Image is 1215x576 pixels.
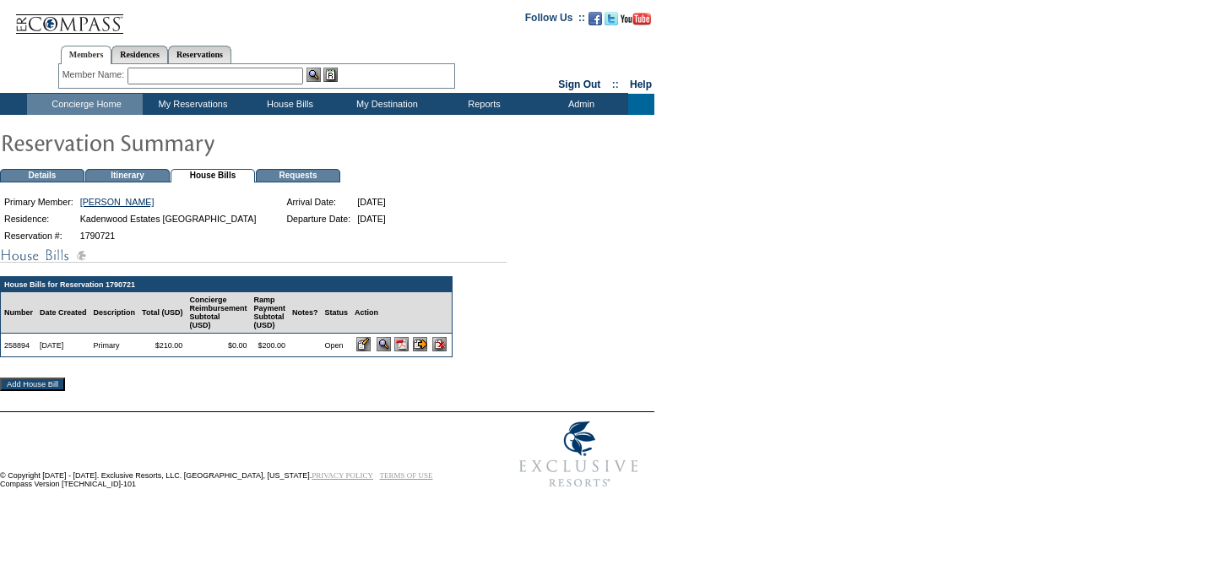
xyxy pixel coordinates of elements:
[434,94,531,115] td: Reports
[356,337,371,351] input: Edit
[62,68,127,82] div: Member Name:
[377,337,391,351] input: View
[589,17,602,27] a: Become our fan on Facebook
[90,334,139,356] td: Primary
[2,228,76,243] td: Reservation #:
[138,292,186,334] td: Total (USD)
[240,94,337,115] td: House Bills
[612,79,619,90] span: ::
[78,211,259,226] td: Kadenwood Estates [GEOGRAPHIC_DATA]
[289,292,322,334] td: Notes?
[186,334,250,356] td: $0.00
[138,334,186,356] td: $210.00
[413,337,427,351] input: Submit for Processing
[558,79,600,90] a: Sign Out
[1,292,36,334] td: Number
[36,334,90,356] td: [DATE]
[321,292,351,334] td: Status
[380,471,433,480] a: TERMS OF USE
[306,68,321,82] img: View
[323,68,338,82] img: Reservations
[503,412,654,497] img: Exclusive Resorts
[85,169,170,182] td: Itinerary
[432,337,447,351] input: Delete
[250,292,289,334] td: Ramp Payment Subtotal (USD)
[143,94,240,115] td: My Reservations
[589,12,602,25] img: Become our fan on Facebook
[337,94,434,115] td: My Destination
[284,211,353,226] td: Departure Date:
[1,334,36,356] td: 258894
[186,292,250,334] td: Concierge Reimbursement Subtotal (USD)
[312,471,373,480] a: PRIVACY POLICY
[525,10,585,30] td: Follow Us ::
[355,194,388,209] td: [DATE]
[630,79,652,90] a: Help
[78,228,259,243] td: 1790721
[605,12,618,25] img: Follow us on Twitter
[168,46,231,63] a: Reservations
[2,194,76,209] td: Primary Member:
[2,211,76,226] td: Residence:
[284,194,353,209] td: Arrival Date:
[36,292,90,334] td: Date Created
[171,169,255,182] td: House Bills
[321,334,351,356] td: Open
[250,334,289,356] td: $200.00
[621,13,651,25] img: Subscribe to our YouTube Channel
[394,337,409,351] img: b_pdf.gif
[111,46,168,63] a: Residences
[531,94,628,115] td: Admin
[256,169,340,182] td: Requests
[351,292,452,334] td: Action
[355,211,388,226] td: [DATE]
[27,94,143,115] td: Concierge Home
[605,17,618,27] a: Follow us on Twitter
[621,17,651,27] a: Subscribe to our YouTube Channel
[90,292,139,334] td: Description
[61,46,112,64] a: Members
[80,197,155,207] a: [PERSON_NAME]
[1,277,452,292] td: House Bills for Reservation 1790721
